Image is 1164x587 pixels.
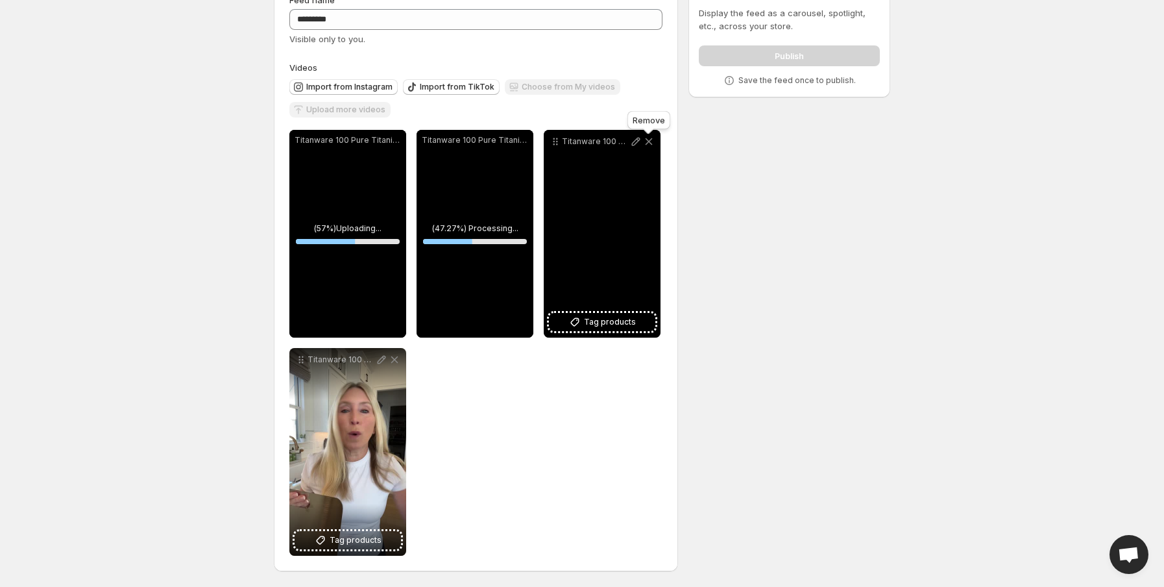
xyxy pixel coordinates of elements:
[403,79,500,95] button: Import from TikTok
[295,531,401,549] button: Tag products
[562,136,629,147] p: Titanware 100 Pure Titanium Cutting Board Wauffle 2
[584,316,636,329] span: Tag products
[308,355,375,365] p: Titanware 100 Pure Titanium Cutting Board Wauffle 1
[544,130,661,338] div: Titanware 100 Pure Titanium Cutting Board Wauffle 2Tag products
[330,534,382,547] span: Tag products
[1109,535,1148,574] div: Open chat
[306,82,393,92] span: Import from Instagram
[549,313,655,331] button: Tag products
[289,34,365,44] span: Visible only to you.
[417,130,533,338] div: Titanware 100 Pure Titanium Cutting Board Wauffle(47.27%) Processing...47.26849588352085%
[420,82,494,92] span: Import from TikTok
[738,75,856,86] p: Save the feed once to publish.
[699,6,880,32] p: Display the feed as a carousel, spotlight, etc., across your store.
[422,135,528,145] p: Titanware 100 Pure Titanium Cutting Board Wauffle
[289,348,406,556] div: Titanware 100 Pure Titanium Cutting Board Wauffle 1Tag products
[289,62,317,73] span: Videos
[289,79,398,95] button: Import from Instagram
[295,135,401,145] p: Titanware 100 Pure Titanium Cutting Board Wauffle (4).mp4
